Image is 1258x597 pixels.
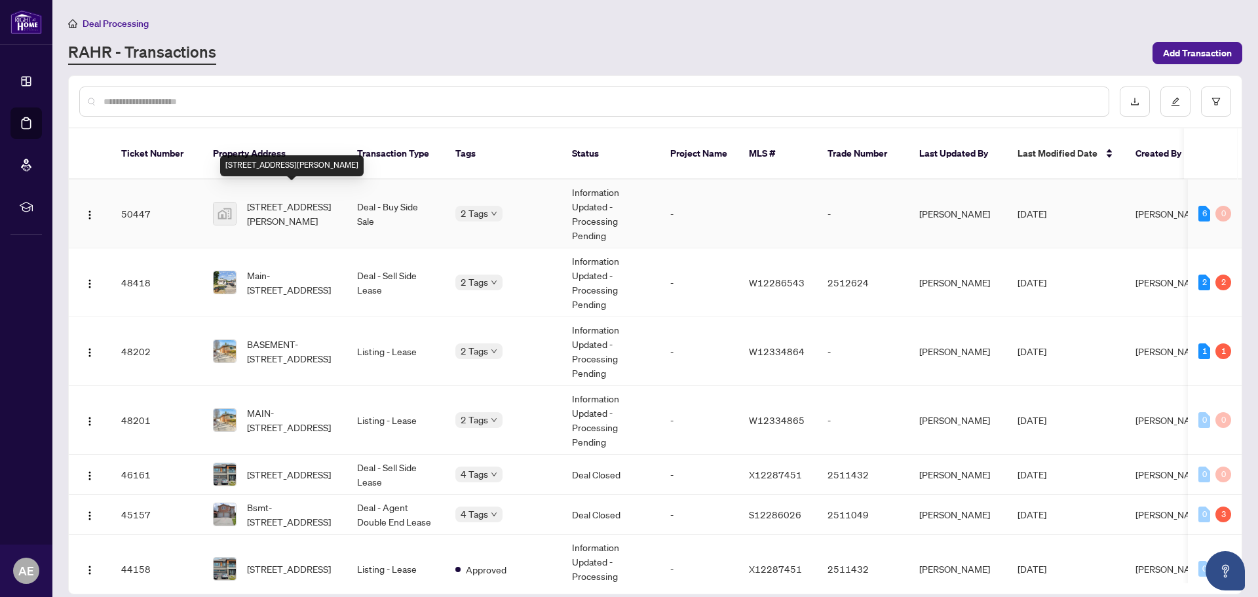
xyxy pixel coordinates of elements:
[1198,561,1210,577] div: 0
[660,317,738,386] td: -
[749,345,805,357] span: W12334864
[18,562,34,580] span: AE
[1018,509,1046,520] span: [DATE]
[10,10,42,34] img: logo
[214,271,236,294] img: thumbnail-img
[1018,208,1046,220] span: [DATE]
[247,268,336,297] span: Main-[STREET_ADDRESS]
[1198,467,1210,482] div: 0
[83,18,149,29] span: Deal Processing
[347,455,445,495] td: Deal - Sell Side Lease
[445,128,562,180] th: Tags
[1160,87,1191,117] button: edit
[214,409,236,431] img: thumbnail-img
[79,410,100,431] button: Logo
[660,180,738,248] td: -
[347,386,445,455] td: Listing - Lease
[491,348,497,355] span: down
[79,272,100,293] button: Logo
[909,317,1007,386] td: [PERSON_NAME]
[247,500,336,529] span: Bsmt-[STREET_ADDRESS]
[247,467,331,482] span: [STREET_ADDRESS]
[1215,467,1231,482] div: 0
[909,386,1007,455] td: [PERSON_NAME]
[111,495,202,535] td: 45157
[817,386,909,455] td: -
[214,202,236,225] img: thumbnail-img
[111,317,202,386] td: 48202
[214,503,236,526] img: thumbnail-img
[1135,277,1206,288] span: [PERSON_NAME]
[491,471,497,478] span: down
[1163,43,1232,64] span: Add Transaction
[1007,128,1125,180] th: Last Modified Date
[68,41,216,65] a: RAHR - Transactions
[1198,507,1210,522] div: 0
[817,180,909,248] td: -
[79,341,100,362] button: Logo
[85,471,95,481] img: Logo
[1018,146,1097,161] span: Last Modified Date
[85,565,95,575] img: Logo
[68,19,77,28] span: home
[491,279,497,286] span: down
[214,463,236,486] img: thumbnail-img
[817,455,909,495] td: 2511432
[749,414,805,426] span: W12334865
[562,248,660,317] td: Information Updated - Processing Pending
[909,128,1007,180] th: Last Updated By
[461,343,488,358] span: 2 Tags
[461,275,488,290] span: 2 Tags
[660,386,738,455] td: -
[562,180,660,248] td: Information Updated - Processing Pending
[491,511,497,518] span: down
[111,248,202,317] td: 48418
[111,386,202,455] td: 48201
[85,510,95,521] img: Logo
[491,210,497,217] span: down
[247,199,336,228] span: [STREET_ADDRESS][PERSON_NAME]
[562,317,660,386] td: Information Updated - Processing Pending
[1130,97,1139,106] span: download
[562,455,660,495] td: Deal Closed
[247,337,336,366] span: BASEMENT-[STREET_ADDRESS]
[1201,87,1231,117] button: filter
[347,128,445,180] th: Transaction Type
[79,203,100,224] button: Logo
[1198,206,1210,221] div: 6
[1018,469,1046,480] span: [DATE]
[1215,206,1231,221] div: 0
[1198,412,1210,428] div: 0
[1018,414,1046,426] span: [DATE]
[909,248,1007,317] td: [PERSON_NAME]
[111,455,202,495] td: 46161
[749,469,802,480] span: X12287451
[562,128,660,180] th: Status
[749,509,801,520] span: S12286026
[817,317,909,386] td: -
[1198,343,1210,359] div: 1
[1135,509,1206,520] span: [PERSON_NAME]
[1120,87,1150,117] button: download
[1135,414,1206,426] span: [PERSON_NAME]
[111,128,202,180] th: Ticket Number
[1135,563,1206,575] span: [PERSON_NAME]
[1018,277,1046,288] span: [DATE]
[247,406,336,434] span: MAIN-[STREET_ADDRESS]
[79,558,100,579] button: Logo
[461,467,488,482] span: 4 Tags
[85,279,95,289] img: Logo
[562,495,660,535] td: Deal Closed
[1135,469,1206,480] span: [PERSON_NAME]
[1206,551,1245,590] button: Open asap
[347,495,445,535] td: Deal - Agent Double End Lease
[347,180,445,248] td: Deal - Buy Side Sale
[461,206,488,221] span: 2 Tags
[1125,128,1204,180] th: Created By
[562,386,660,455] td: Information Updated - Processing Pending
[85,416,95,427] img: Logo
[817,248,909,317] td: 2512624
[111,180,202,248] td: 50447
[817,495,909,535] td: 2511049
[1171,97,1180,106] span: edit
